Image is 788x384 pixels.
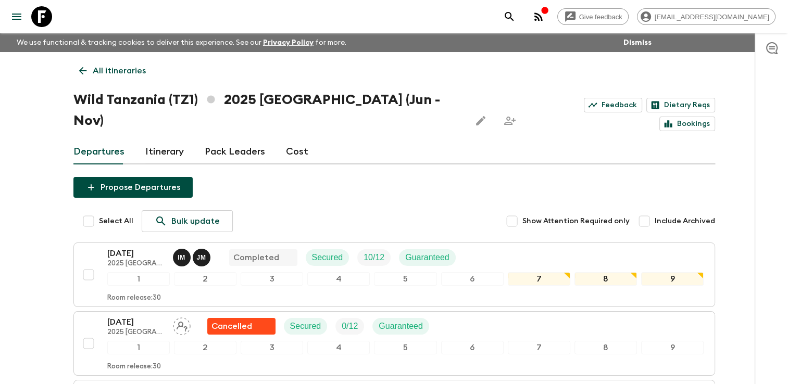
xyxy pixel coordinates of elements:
div: 7 [508,272,570,286]
div: 8 [574,341,637,354]
a: Itinerary [145,139,184,164]
p: Completed [233,251,279,264]
p: Bulk update [171,215,220,227]
div: 5 [374,272,436,286]
a: Pack Leaders [205,139,265,164]
span: [EMAIL_ADDRESS][DOMAIN_NAME] [649,13,775,21]
p: 10 / 12 [364,251,384,264]
p: All itineraries [93,65,146,77]
span: Select All [99,216,133,226]
p: [DATE] [107,316,165,328]
div: 5 [374,341,436,354]
div: 8 [574,272,637,286]
h1: Wild Tanzania (TZ1) 2025 [GEOGRAPHIC_DATA] (Jun - Nov) [73,89,462,131]
button: Edit this itinerary [470,110,491,131]
div: 3 [241,272,303,286]
a: Departures [73,139,124,164]
button: Propose Departures [73,177,193,198]
a: Bulk update [142,210,233,232]
a: Bookings [659,117,715,131]
button: menu [6,6,27,27]
div: Flash Pack cancellation [207,318,276,335]
div: 2 [174,272,236,286]
a: All itineraries [73,60,152,81]
div: 1 [107,272,170,286]
button: Dismiss [621,35,654,50]
div: 1 [107,341,170,354]
p: Cancelled [211,320,252,332]
div: Trip Fill [335,318,364,335]
p: 0 / 12 [342,320,358,332]
p: Guaranteed [379,320,423,332]
a: Cost [286,139,308,164]
a: Give feedback [557,8,629,25]
a: Dietary Reqs [646,98,715,112]
div: 3 [241,341,303,354]
p: Room release: 30 [107,363,161,371]
div: 7 [508,341,570,354]
p: [DATE] [107,247,165,260]
span: Assign pack leader [173,321,191,329]
span: Share this itinerary [499,110,520,131]
a: Feedback [584,98,642,112]
span: Iddy Masoud Kilanga, Joachim Mukungu [173,252,212,260]
a: Privacy Policy [263,39,314,46]
div: [EMAIL_ADDRESS][DOMAIN_NAME] [637,8,776,25]
button: [DATE]2025 [GEOGRAPHIC_DATA] (Jun - Nov)Iddy Masoud Kilanga, Joachim MukunguCompletedSecuredTrip ... [73,242,715,307]
div: Secured [306,249,349,266]
p: We use functional & tracking cookies to deliver this experience. See our for more. [12,33,351,52]
div: 6 [441,341,504,354]
div: 6 [441,272,504,286]
span: Give feedback [573,13,628,21]
div: 4 [307,272,370,286]
button: [DATE]2025 [GEOGRAPHIC_DATA] (Jun - Nov)Assign pack leaderFlash Pack cancellationSecuredTrip Fill... [73,311,715,376]
p: Secured [312,251,343,264]
span: Include Archived [655,216,715,226]
div: 9 [641,341,704,354]
p: Room release: 30 [107,294,161,302]
p: 2025 [GEOGRAPHIC_DATA] (Jun - Nov) [107,260,165,268]
p: 2025 [GEOGRAPHIC_DATA] (Jun - Nov) [107,328,165,337]
button: search adventures [499,6,520,27]
div: 4 [307,341,370,354]
p: Secured [290,320,321,332]
p: Guaranteed [405,251,449,264]
span: Show Attention Required only [522,216,630,226]
div: 9 [641,272,704,286]
div: Trip Fill [357,249,391,266]
div: Secured [284,318,328,335]
div: 2 [174,341,236,354]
